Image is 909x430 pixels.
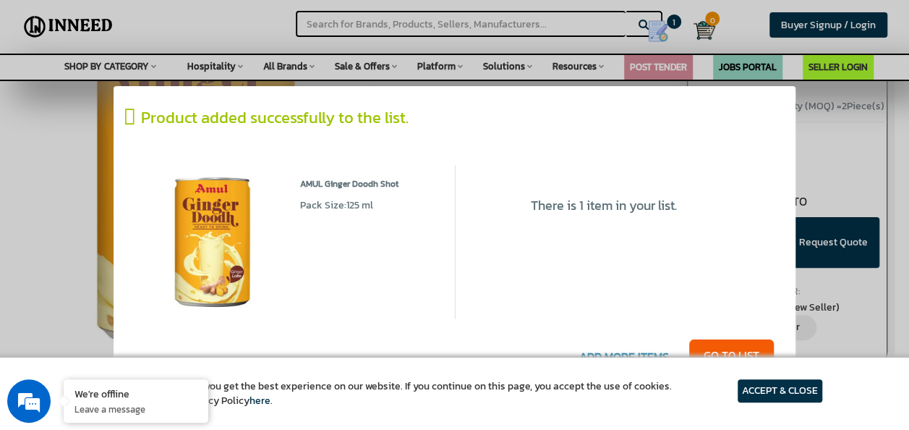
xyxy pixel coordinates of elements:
[75,81,243,100] div: Leave a message
[572,343,676,373] span: ADD MORE ITEMS
[100,266,110,274] img: salesiqlogo_leal7QplfZFryJ6FIlVepeu7OftD7mt8q6exU6-34PB8prfIgodN67KcxXM9Y7JQ_.png
[531,195,677,215] span: There is 1 item in your list.
[25,87,61,95] img: logo_Zg8I0qSkbAqR2WFHt3p6CTuqpyXMFPubPcD2OT02zFN43Cy9FUNNG3NEPhM_Q1qe_.png
[689,340,774,371] a: GO T0 LIST
[237,7,272,42] div: Minimize live chat window
[212,332,263,351] em: Submit
[146,176,278,308] img: AMUL Ginger Doodh Shot
[30,125,252,271] span: We are offline. Please leave us a message.
[561,343,687,373] span: ADD MORE ITEMS
[7,281,276,332] textarea: Type your message and click 'Submit'
[74,387,197,400] div: We're offline
[74,402,197,416] p: Leave a message
[87,379,672,408] article: We use cookies to ensure you get the best experience on our website. If you continue on this page...
[249,393,270,408] a: here
[738,379,822,402] article: ACCEPT & CLOSE
[300,176,432,198] span: AMUL Ginger Doodh Shot
[114,265,184,275] em: Driven by SalesIQ
[300,198,373,213] span: Pack Size:125 ml
[141,106,409,130] span: Product added successfully to the list.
